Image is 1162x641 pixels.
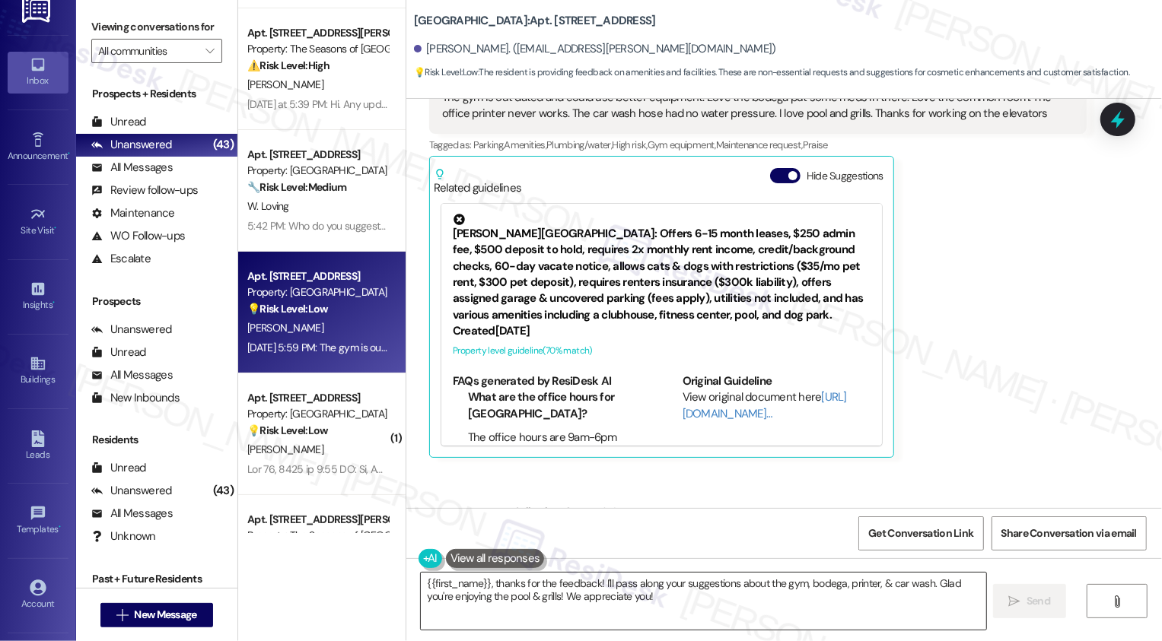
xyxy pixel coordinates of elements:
[858,516,983,551] button: Get Conversation Link
[505,138,547,151] span: Amenities ,
[247,302,328,316] strong: 💡 Risk Level: Low
[546,138,612,151] span: Plumbing/water ,
[247,147,388,163] div: Apt. [STREET_ADDRESS]
[59,522,61,532] span: •
[414,41,776,57] div: [PERSON_NAME]. ([EMAIL_ADDRESS][PERSON_NAME][DOMAIN_NAME])
[116,609,128,621] i: 
[421,573,986,630] textarea: {{first_name}}, thanks for the feedback! I'll pass along your suggestions about the gym, bodega, ...
[648,138,716,151] span: Gym equipment ,
[434,168,522,196] div: Related guidelines
[247,406,388,422] div: Property: [GEOGRAPHIC_DATA]
[76,294,237,309] div: Prospects
[992,516,1147,551] button: Share Conversation via email
[247,321,323,335] span: [PERSON_NAME]
[1027,593,1050,609] span: Send
[8,351,68,392] a: Buildings
[247,512,388,528] div: Apt. [STREET_ADDRESS][PERSON_NAME]
[8,276,68,317] a: Insights •
[716,138,803,151] span: Maintenance request ,
[247,59,329,72] strong: ⚠️ Risk Level: High
[683,373,772,389] b: Original Guideline
[100,603,213,627] button: New Message
[91,182,198,198] div: Review follow-ups
[91,506,173,522] div: All Messages
[247,528,388,544] div: Property: The Seasons of [GEOGRAPHIC_DATA]
[453,373,611,389] b: FAQs generated by ResiDesk AI
[8,52,68,93] a: Inbox
[91,322,172,338] div: Unanswered
[247,25,388,41] div: Apt. [STREET_ADDRESS][PERSON_NAME]
[68,148,70,159] span: •
[98,39,198,63] input: All communities
[1009,595,1020,608] i: 
[247,390,388,406] div: Apt. [STREET_ADDRESS]
[453,214,871,324] div: [PERSON_NAME][GEOGRAPHIC_DATA]: Offers 6-15 month leases, $250 admin fee, $500 deposit to hold, r...
[134,607,196,623] span: New Message
[209,133,237,157] div: (43)
[247,424,328,437] strong: 💡 Risk Level: Low
[442,90,1062,122] div: The gym is out dated and could use better equipment. Love the bodega put some meds in there. Love...
[247,78,323,91] span: [PERSON_NAME]
[8,500,68,541] a: Templates •
[91,160,173,176] div: All Messages
[247,163,388,179] div: Property: [GEOGRAPHIC_DATA]
[993,584,1067,618] button: Send
[205,45,214,57] i: 
[612,138,648,151] span: High risk ,
[76,86,237,102] div: Prospects + Residents
[91,228,185,244] div: WO Follow-ups
[76,571,237,587] div: Past + Future Residents
[91,528,156,544] div: Unknown
[1001,525,1137,541] span: Share Conversation via email
[595,503,634,519] div: 10:19 AM
[91,114,146,130] div: Unread
[91,15,222,39] label: Viewing conversations for
[514,503,595,519] div: Collections Status
[807,168,883,184] label: Hide Suggestions
[91,460,146,476] div: Unread
[91,390,180,406] div: New Inbounds
[453,343,871,359] div: Property level guideline ( 70 % match)
[247,180,346,194] strong: 🔧 Risk Level: Medium
[414,66,478,78] strong: 💡 Risk Level: Low
[1112,595,1123,608] i: 
[53,297,55,308] span: •
[683,389,871,422] div: View original document here
[91,483,172,499] div: Unanswered
[803,138,828,151] span: Praise
[453,323,871,339] div: Created [DATE]
[473,138,505,151] span: Parking ,
[868,525,973,541] span: Get Conversation Link
[414,65,1129,81] span: : The resident is providing feedback on amenities and facilities. These are non-essential request...
[429,134,1087,156] div: Tagged as:
[468,430,641,478] li: The office hours are 9am-6pm [DATE] to [DATE], and 9am-5pm [DATE] and [DATE].
[8,202,68,243] a: Site Visit •
[209,479,237,503] div: (43)
[247,41,388,57] div: Property: The Seasons of [GEOGRAPHIC_DATA]
[247,219,406,233] div: 5:42 PM: Who do you suggest I call?
[247,97,721,111] div: [DATE] at 5:39 PM: Hi. Any update on the fire extinguisher? I believe it is code to have one in e...
[91,367,173,383] div: All Messages
[247,268,388,284] div: Apt. [STREET_ADDRESS]
[8,575,68,616] a: Account
[55,223,57,233] span: •
[76,432,237,448] div: Residents
[91,205,175,221] div: Maintenance
[683,389,847,420] a: [URL][DOMAIN_NAME]…
[247,199,289,213] span: W. Loving
[91,251,151,267] div: Escalate
[247,284,388,300] div: Property: [GEOGRAPHIC_DATA]
[91,344,146,360] div: Unread
[8,426,68,467] a: Leads
[468,389,641,422] li: What are the office hours for [GEOGRAPHIC_DATA]?
[414,13,656,29] b: [GEOGRAPHIC_DATA]: Apt. [STREET_ADDRESS]
[247,443,323,456] span: [PERSON_NAME]
[91,137,172,153] div: Unanswered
